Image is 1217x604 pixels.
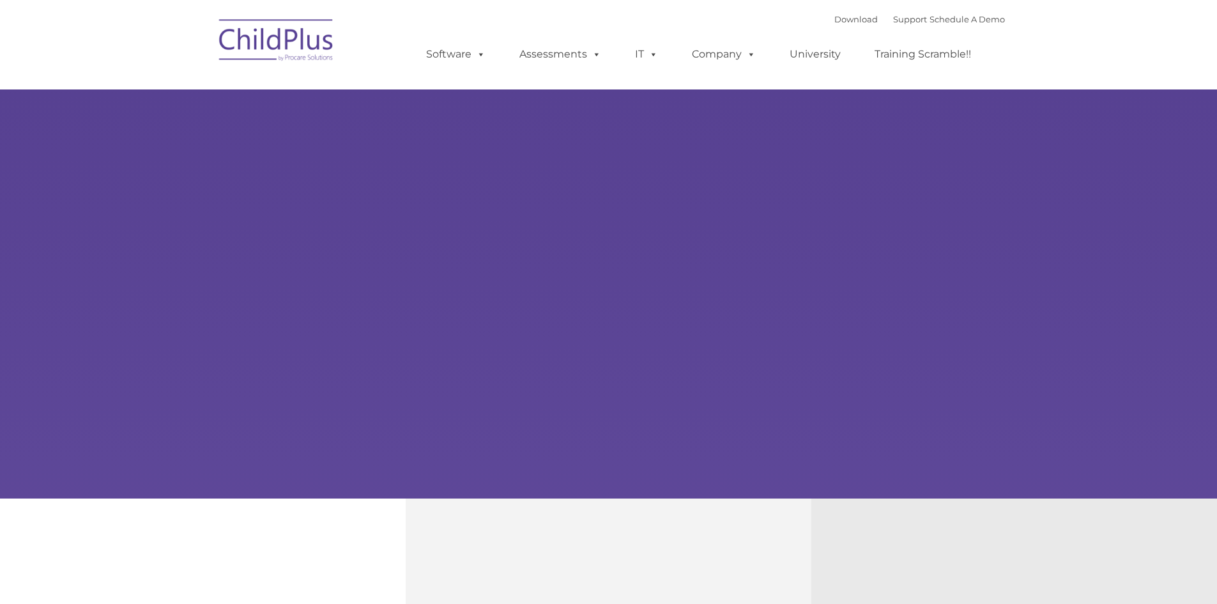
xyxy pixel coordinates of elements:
[862,42,984,67] a: Training Scramble!!
[679,42,769,67] a: Company
[507,42,614,67] a: Assessments
[413,42,498,67] a: Software
[834,14,1005,24] font: |
[622,42,671,67] a: IT
[213,10,341,74] img: ChildPlus by Procare Solutions
[834,14,878,24] a: Download
[930,14,1005,24] a: Schedule A Demo
[777,42,853,67] a: University
[893,14,927,24] a: Support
